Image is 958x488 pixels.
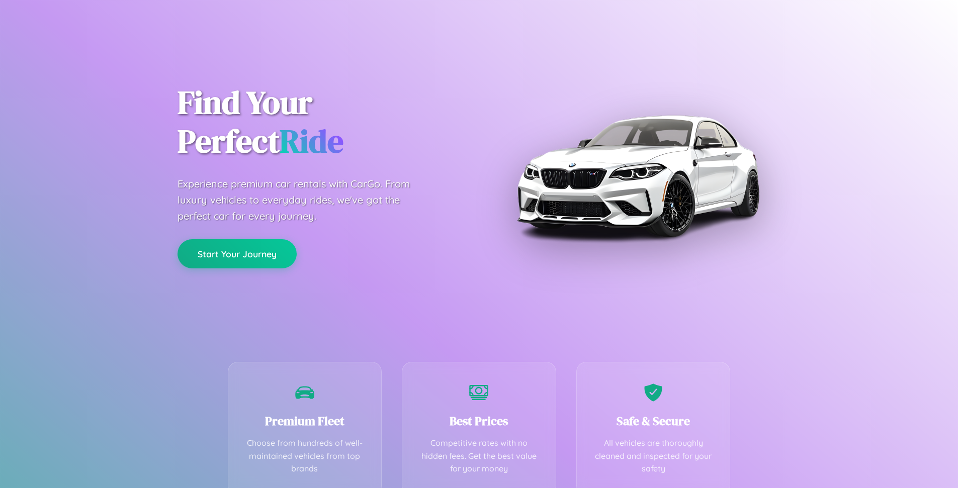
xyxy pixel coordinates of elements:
p: Choose from hundreds of well-maintained vehicles from top brands [243,437,367,475]
h3: Safe & Secure [592,413,715,429]
button: Start Your Journey [178,239,297,268]
p: Competitive rates with no hidden fees. Get the best value for your money [417,437,541,475]
h3: Best Prices [417,413,541,429]
img: Premium BMW car rental vehicle [512,50,763,302]
h3: Premium Fleet [243,413,367,429]
p: All vehicles are thoroughly cleaned and inspected for your safety [592,437,715,475]
span: Ride [280,119,343,163]
h1: Find Your Perfect [178,83,464,161]
p: Experience premium car rentals with CarGo. From luxury vehicles to everyday rides, we've got the ... [178,176,429,224]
